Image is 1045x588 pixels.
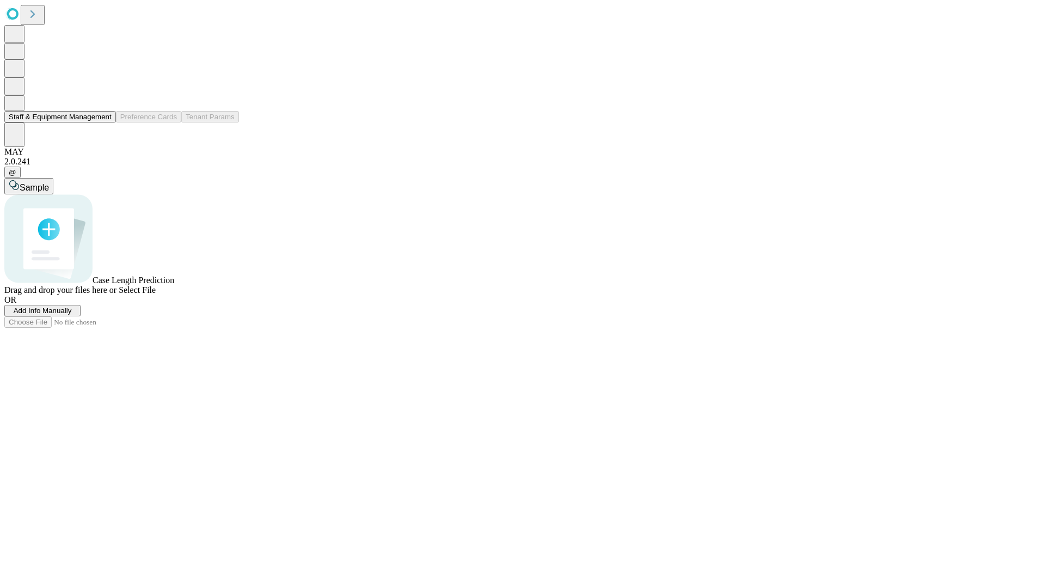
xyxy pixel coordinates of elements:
span: @ [9,168,16,176]
span: Case Length Prediction [93,275,174,285]
span: Drag and drop your files here or [4,285,116,295]
div: 2.0.241 [4,157,1041,167]
span: OR [4,295,16,304]
button: Preference Cards [116,111,181,122]
div: MAY [4,147,1041,157]
button: @ [4,167,21,178]
button: Sample [4,178,53,194]
span: Sample [20,183,49,192]
span: Add Info Manually [14,307,72,315]
button: Staff & Equipment Management [4,111,116,122]
button: Add Info Manually [4,305,81,316]
button: Tenant Params [181,111,239,122]
span: Select File [119,285,156,295]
